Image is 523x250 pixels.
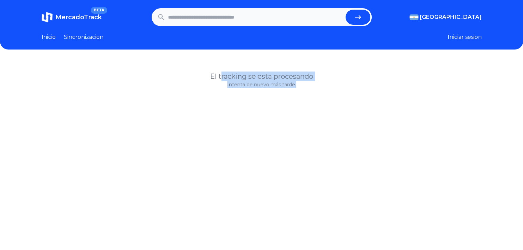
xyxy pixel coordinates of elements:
[91,7,107,14] span: BETA
[420,13,482,21] span: [GEOGRAPHIC_DATA]
[410,14,418,20] img: Argentina
[42,81,482,88] p: Intenta de nuevo más tarde.
[448,33,482,41] button: Iniciar sesion
[410,13,482,21] button: [GEOGRAPHIC_DATA]
[42,33,56,41] a: Inicio
[55,13,102,21] span: MercadoTrack
[42,12,53,23] img: MercadoTrack
[42,12,102,23] a: MercadoTrackBETA
[42,72,482,81] h1: El tracking se esta procesando
[64,33,103,41] a: Sincronizacion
